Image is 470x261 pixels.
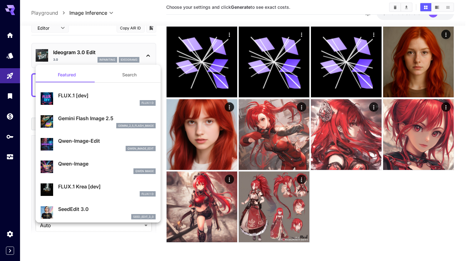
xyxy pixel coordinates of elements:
div: Qwen-Image-Editqwen_image_edit [41,135,156,154]
p: FLUX.1 [dev] [58,92,156,99]
p: FLUX.1 D [142,101,154,105]
p: Qwen Image [135,169,154,173]
button: Search [98,67,161,82]
p: Qwen-Image [58,160,156,167]
p: FLUX.1 Krea [dev] [58,183,156,190]
p: FLUX.1 D [142,192,154,196]
p: seed_edit_3_0 [133,215,154,219]
button: Featured [36,67,98,82]
p: Gemini Flash Image 2.5 [58,115,156,122]
p: SeedEdit 3.0 [58,205,156,213]
div: FLUX.1 [dev]FLUX.1 D [41,89,156,108]
div: Gemini Flash Image 2.5gemini_2_5_flash_image [41,112,156,131]
div: SeedEdit 3.0seed_edit_3_0 [41,203,156,222]
p: gemini_2_5_flash_image [118,124,154,128]
p: Qwen-Image-Edit [58,137,156,145]
div: Qwen-ImageQwen Image [41,157,156,177]
div: FLUX.1 Krea [dev]FLUX.1 D [41,180,156,199]
p: qwen_image_edit [127,146,154,151]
